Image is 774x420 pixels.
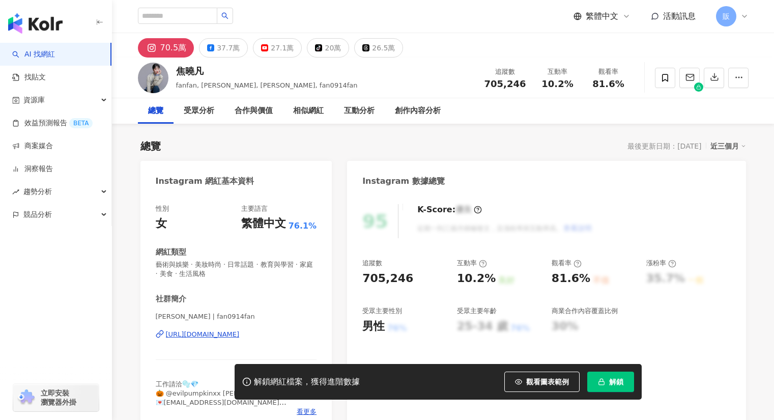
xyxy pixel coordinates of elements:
[484,67,526,77] div: 追蹤數
[12,49,55,60] a: searchAI 找網紅
[160,41,187,55] div: 70.5萬
[16,389,36,406] img: chrome extension
[156,216,167,232] div: 女
[587,372,634,392] button: 解鎖
[457,259,487,268] div: 互動率
[148,105,163,117] div: 總覽
[710,139,746,153] div: 近三個月
[395,105,441,117] div: 創作內容分析
[541,79,573,89] span: 10.2%
[253,38,302,58] button: 27.1萬
[217,41,240,55] div: 37.7萬
[457,271,496,287] div: 10.2%
[12,118,93,128] a: 效益預測報告BETA
[552,306,618,316] div: 商業合作內容覆蓋比例
[23,89,45,111] span: 資源庫
[484,78,526,89] span: 705,246
[344,105,375,117] div: 互動分析
[12,188,19,195] span: rise
[586,11,618,22] span: 繁體中文
[23,180,52,203] span: 趨勢分析
[12,72,46,82] a: 找貼文
[592,79,624,89] span: 81.6%
[184,105,214,117] div: 受眾分析
[166,330,240,339] div: [URL][DOMAIN_NAME]
[156,312,317,321] span: [PERSON_NAME] | fan0914fan
[289,220,317,232] span: 76.1%
[12,141,53,151] a: 商案媒合
[13,384,99,411] a: chrome extension立即安裝 瀏覽器外掛
[176,81,358,89] span: fanfan, [PERSON_NAME], [PERSON_NAME], fan0914fan
[646,259,676,268] div: 漲粉率
[538,67,577,77] div: 互動率
[354,38,403,58] button: 26.5萬
[235,105,273,117] div: 合作與價值
[23,203,52,226] span: 競品分析
[156,176,254,187] div: Instagram 網紅基本資料
[325,41,341,55] div: 20萬
[589,67,628,77] div: 觀看率
[526,378,569,386] span: 觀看圖表範例
[221,12,228,19] span: search
[307,38,349,58] button: 20萬
[156,247,186,258] div: 網紅類型
[156,294,186,304] div: 社群簡介
[609,378,623,386] span: 解鎖
[293,105,324,117] div: 相似網紅
[241,204,268,213] div: 主要語言
[723,11,730,22] span: 販
[362,259,382,268] div: 追蹤數
[140,139,161,153] div: 總覽
[362,306,402,316] div: 受眾主要性別
[41,388,76,407] span: 立即安裝 瀏覽器外掛
[138,63,168,93] img: KOL Avatar
[156,330,317,339] a: [URL][DOMAIN_NAME]
[12,164,53,174] a: 洞察報告
[271,41,294,55] div: 27.1萬
[254,377,360,387] div: 解鎖網紅檔案，獲得進階數據
[362,176,445,187] div: Instagram 數據總覽
[362,271,413,287] div: 705,246
[8,13,63,34] img: logo
[552,259,582,268] div: 觀看率
[417,204,482,215] div: K-Score :
[156,204,169,213] div: 性別
[627,142,701,150] div: 最後更新日期：[DATE]
[663,11,696,21] span: 活動訊息
[552,271,590,287] div: 81.6%
[138,38,194,58] button: 70.5萬
[241,216,286,232] div: 繁體中文
[372,41,395,55] div: 26.5萬
[297,407,317,416] span: 看更多
[362,319,385,334] div: 男性
[156,260,317,278] span: 藝術與娛樂 · 美妝時尚 · 日常話題 · 教育與學習 · 家庭 · 美食 · 生活風格
[176,65,358,77] div: 焦曉凡
[199,38,248,58] button: 37.7萬
[457,306,497,316] div: 受眾主要年齡
[504,372,580,392] button: 觀看圖表範例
